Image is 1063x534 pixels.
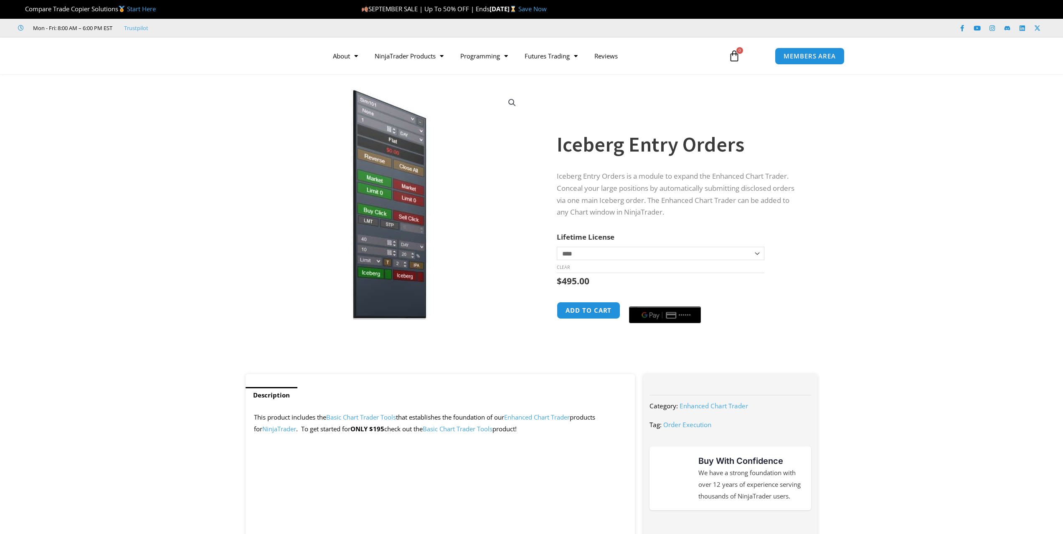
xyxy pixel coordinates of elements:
[716,44,753,68] a: 0
[557,275,562,287] span: $
[736,47,743,54] span: 0
[325,46,366,66] a: About
[627,301,703,301] iframe: Secure payment input frame
[350,425,384,433] strong: ONLY $195
[124,23,148,33] a: Trustpilot
[362,6,368,12] img: 🍂
[680,402,748,410] a: Enhanced Chart Trader
[257,89,526,320] img: IceBergEntryOrders
[18,5,156,13] span: Compare Trade Copier Solutions
[423,425,492,433] a: Basic Chart Trader Tools
[663,420,711,429] a: Order Execution
[127,5,156,13] a: Start Here
[384,425,517,433] span: check out the product!
[510,6,516,12] img: ⌛
[557,130,801,159] h1: Iceberg Entry Orders
[452,46,516,66] a: Programming
[698,467,803,502] p: We have a strong foundation with over 12 years of experience serving thousands of NinjaTrader users.
[775,48,845,65] a: MEMBERS AREA
[658,463,688,493] img: mark thumbs good 43913 | Affordable Indicators – NinjaTrader
[649,420,662,429] span: Tag:
[784,53,836,59] span: MEMBERS AREA
[698,455,803,467] h3: Buy With Confidence
[218,41,308,71] img: LogoAI | Affordable Indicators – NinjaTrader
[31,23,112,33] span: Mon - Fri: 8:00 AM – 6:00 PM EST
[504,413,570,421] a: Enhanced Chart Trader
[557,302,620,319] button: Add to cart
[518,5,547,13] a: Save Now
[516,46,586,66] a: Futures Trading
[586,46,626,66] a: Reviews
[629,306,701,323] button: Buy with GPay
[18,6,25,12] img: 🏆
[254,412,627,435] p: This product includes the that establishes the foundation of our products for . To get started for
[505,95,520,110] a: View full-screen image gallery
[246,387,297,403] a: Description
[366,46,452,66] a: NinjaTrader Products
[557,170,801,219] p: Iceberg Entry Orders is a module to expand the Enhanced Chart Trader. Conceal your large position...
[557,264,570,270] a: Clear options
[649,402,678,410] span: Category:
[326,413,396,421] a: Basic Chart Trader Tools
[119,6,125,12] img: 🥇
[361,5,490,13] span: SEPTEMBER SALE | Up To 50% OFF | Ends
[490,5,518,13] strong: [DATE]
[557,232,614,242] label: Lifetime License
[325,46,719,66] nav: Menu
[679,312,691,318] text: ••••••
[262,425,296,433] a: NinjaTrader
[557,275,589,287] bdi: 495.00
